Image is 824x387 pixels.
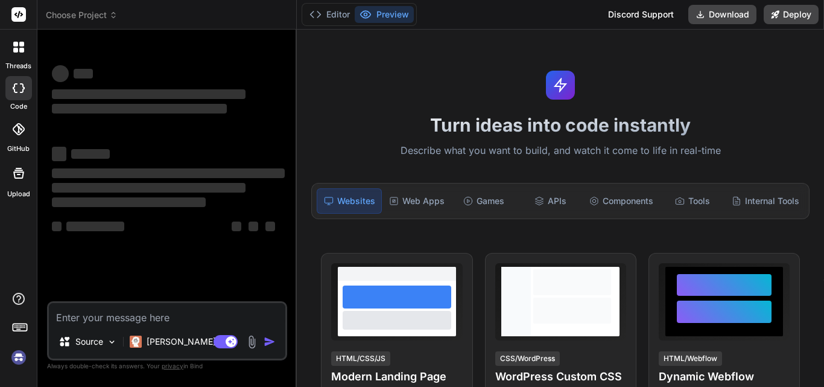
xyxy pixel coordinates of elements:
span: ‌ [74,69,93,78]
p: Describe what you want to build, and watch it come to life in real-time [304,143,817,159]
div: Web Apps [384,188,449,214]
label: code [10,101,27,112]
div: Components [585,188,658,214]
button: Download [688,5,756,24]
span: ‌ [52,89,246,99]
span: ‌ [66,222,124,231]
p: [PERSON_NAME] 4 S.. [147,336,236,348]
img: Pick Models [107,337,117,347]
img: Claude 4 Sonnet [130,336,142,348]
span: ‌ [265,222,275,231]
img: attachment [245,335,259,349]
span: ‌ [52,222,62,231]
button: Editor [305,6,355,23]
span: privacy [162,362,183,369]
h4: Modern Landing Page [331,368,462,385]
img: signin [8,347,29,368]
span: ‌ [52,65,69,82]
span: ‌ [52,104,227,114]
label: GitHub [7,144,30,154]
span: ‌ [232,222,241,231]
h4: WordPress Custom CSS [495,368,626,385]
label: Upload [7,189,30,199]
div: Games [452,188,516,214]
span: ‌ [52,147,66,161]
button: Deploy [764,5,819,24]
p: Source [75,336,103,348]
span: ‌ [249,222,258,231]
span: ‌ [52,197,206,207]
div: CSS/WordPress [495,351,560,366]
span: ‌ [52,168,285,178]
span: ‌ [71,149,110,159]
h1: Turn ideas into code instantly [304,114,817,136]
img: icon [264,336,276,348]
div: Tools [661,188,724,214]
div: Websites [317,188,382,214]
label: threads [5,61,31,71]
span: ‌ [52,183,246,193]
div: Discord Support [601,5,681,24]
button: Preview [355,6,414,23]
div: HTML/CSS/JS [331,351,390,366]
span: Choose Project [46,9,118,21]
div: HTML/Webflow [659,351,722,366]
p: Always double-check its answers. Your in Bind [47,360,287,372]
div: Internal Tools [727,188,804,214]
div: APIs [518,188,582,214]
